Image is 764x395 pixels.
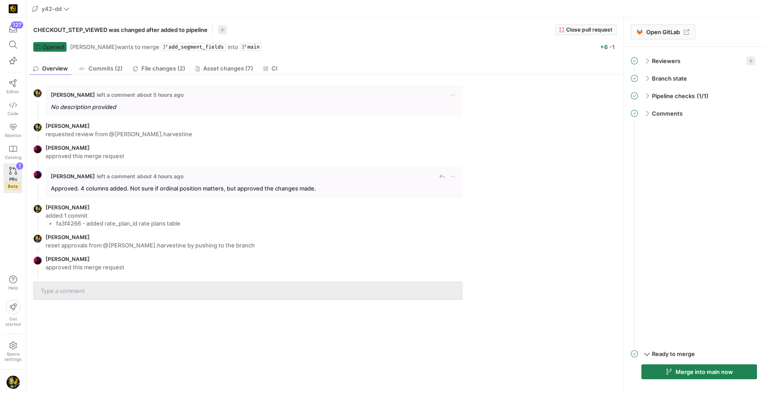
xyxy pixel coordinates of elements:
[631,89,757,103] mat-expansion-panel-header: Pipeline checks(1/1)
[7,89,19,94] span: Editor
[4,373,22,391] button: https://storage.googleapis.com/y42-prod-data-exchange/images/TkyYhdVHAhZk5dk8nd6xEeaFROCiqfTYinc7...
[652,57,680,64] span: Reviewers
[631,364,757,388] div: Ready to merge
[4,21,22,37] button: 127
[70,43,117,50] span: [PERSON_NAME]
[5,155,21,160] span: Catalog
[652,92,695,99] span: Pipeline checks
[46,234,90,240] span: [PERSON_NAME]
[555,25,616,35] button: Close pull request
[6,183,20,190] span: Beta
[46,145,90,151] span: [PERSON_NAME]
[4,296,22,330] button: Getstarted
[631,71,757,85] mat-expansion-panel-header: Branch state
[6,375,20,389] img: https://storage.googleapis.com/y42-prod-data-exchange/images/TkyYhdVHAhZk5dk8nd6xEeaFROCiqfTYinc7...
[46,212,180,219] p: added 1 commit
[240,43,262,51] a: main
[51,103,116,110] em: No description provided
[4,163,22,193] a: PRsBeta1
[646,28,680,35] span: Open GitLab
[652,350,695,357] span: Ready to merge
[4,98,22,120] a: Code
[46,241,255,249] p: reset approvals from @[PERSON_NAME].harvestine by pushing to the branch
[566,27,613,33] span: Close pull request
[51,173,95,180] span: [PERSON_NAME]
[247,44,260,50] span: main
[652,75,687,82] span: Branch state
[33,234,42,243] img: https://storage.googleapis.com/y42-prod-data-exchange/images/TkyYhdVHAhZk5dk8nd6xEeaFROCiqfTYinc7...
[631,106,757,120] mat-expansion-panel-header: Comments
[137,173,183,180] span: about 4 hours ago
[4,351,21,362] span: Space settings
[271,66,278,71] span: CI
[631,54,757,68] mat-expansion-panel-header: Reviewers
[4,272,22,294] button: Help
[33,205,42,213] img: https://storage.googleapis.com/y42-prod-data-exchange/images/TkyYhdVHAhZk5dk8nd6xEeaFROCiqfTYinc7...
[141,66,185,71] span: File changes (2)
[46,263,124,271] p: approved this merge request
[33,170,42,179] img: https://storage.googleapis.com/y42-prod-data-exchange/images/ICWEDZt8PPNNsC1M8rtt1ADXuM1CLD3OveQ6...
[652,110,683,117] span: Comments
[228,43,238,50] span: into
[4,141,22,163] a: Catalog
[97,173,135,180] span: left a comment
[42,43,64,50] span: Opened
[51,92,95,98] span: [PERSON_NAME]
[33,26,208,33] span: CHECKOUT_STEP_VIEWED was changed after added to pipeline
[9,4,18,13] img: https://storage.googleapis.com/y42-prod-data-exchange/images/uAsz27BndGEK0hZWDFeOjoxA7jCwgK9jE472...
[676,368,733,375] span: Merge into main now
[46,204,90,211] span: [PERSON_NAME]
[631,347,757,361] mat-expansion-panel-header: Ready to merge
[46,152,124,160] p: approved this merge request
[88,66,123,71] span: Commits (2)
[4,120,22,141] a: Monitor
[5,133,21,138] span: Monitor
[33,256,42,265] img: https://storage.googleapis.com/y42-prod-data-exchange/images/ICWEDZt8PPNNsC1M8rtt1ADXuM1CLD3OveQ6...
[697,92,708,99] span: (1/1)
[33,145,42,154] img: https://storage.googleapis.com/y42-prod-data-exchange/images/ICWEDZt8PPNNsC1M8rtt1ADXuM1CLD3OveQ6...
[41,287,455,294] input: Type a comment
[33,123,42,132] img: https://storage.googleapis.com/y42-prod-data-exchange/images/TkyYhdVHAhZk5dk8nd6xEeaFROCiqfTYinc7...
[33,89,42,98] img: https://storage.googleapis.com/y42-prod-data-exchange/images/TkyYhdVHAhZk5dk8nd6xEeaFROCiqfTYinc7...
[42,66,68,71] span: Overview
[4,76,22,98] a: Editor
[137,92,183,98] span: about 5 hours ago
[631,25,695,39] a: Open GitLab
[42,5,62,12] span: y42-dd
[46,123,90,129] span: [PERSON_NAME]
[600,43,608,50] span: +6
[46,130,192,138] p: requested review from @[PERSON_NAME].harvestine
[5,316,21,327] span: Get started
[97,92,135,98] span: left a comment
[169,44,224,50] span: add_segment_fields
[70,43,159,50] span: wants to merge
[30,3,72,14] button: y42-dd
[11,21,23,28] div: 127
[609,43,615,50] span: -1
[4,338,22,366] a: Spacesettings
[161,43,226,51] a: add_segment_fields
[7,285,18,290] span: Help
[4,1,22,16] a: https://storage.googleapis.com/y42-prod-data-exchange/images/uAsz27BndGEK0hZWDFeOjoxA7jCwgK9jE472...
[641,364,757,379] button: Merge into main now
[46,256,90,262] span: [PERSON_NAME]
[16,162,23,169] div: 1
[51,184,457,192] p: Approved. 4 columns added. Not sure if ordinal position matters, but approved the changes made.
[7,111,18,116] span: Code
[56,219,180,227] li: fa3f4266 - added rate_plan_id rate plans table
[9,176,17,182] span: PRs
[203,66,253,71] span: Asset changes (7)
